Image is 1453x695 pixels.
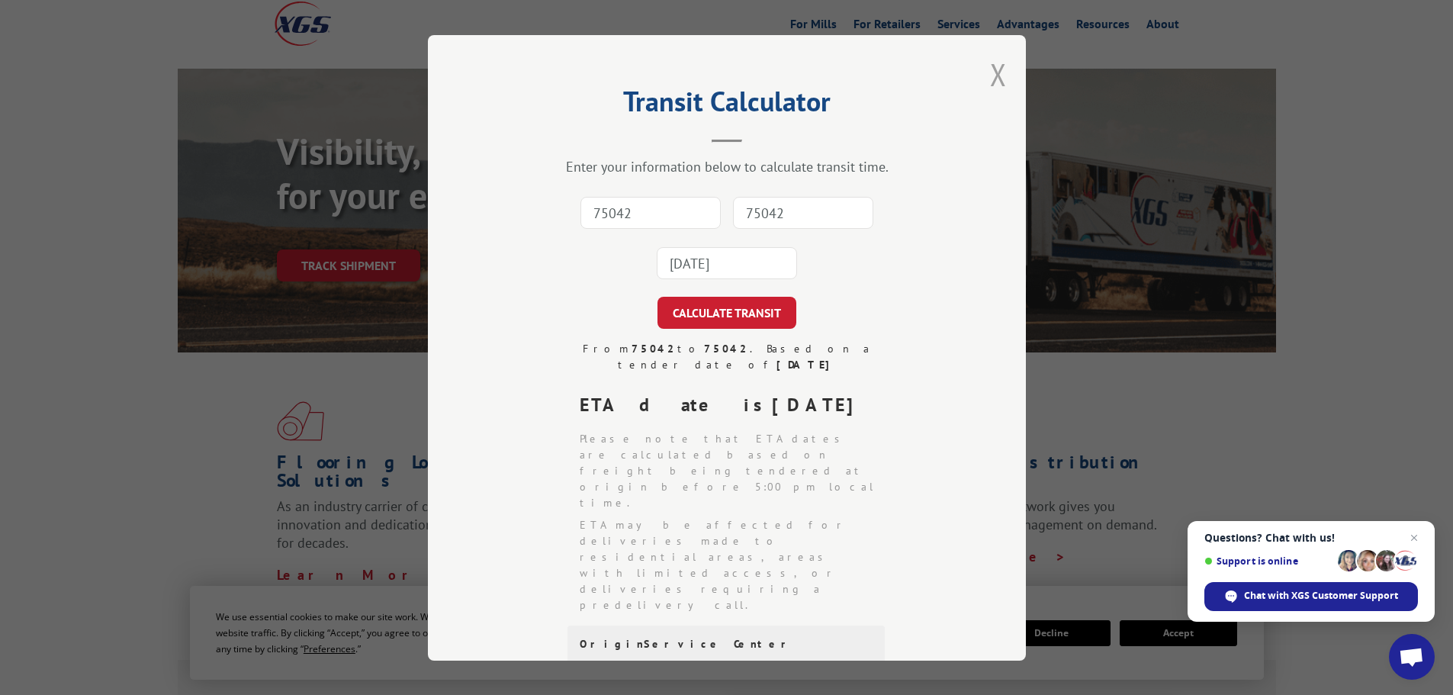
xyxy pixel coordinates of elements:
[567,341,886,373] div: From to . Based on a tender date of
[1204,532,1418,544] span: Questions? Chat with us!
[504,158,950,175] div: Enter your information below to calculate transit time.
[776,358,836,372] strong: [DATE]
[772,393,866,417] strong: [DATE]
[703,342,749,356] strong: 75042
[733,197,873,229] input: Dest. Zip
[1405,529,1423,547] span: Close chat
[657,247,797,279] input: Tender Date
[504,91,950,120] h2: Transit Calculator
[657,297,796,329] button: CALCULATE TRANSIT
[1204,555,1332,567] span: Support is online
[1204,582,1418,611] div: Chat with XGS Customer Support
[580,431,886,511] li: Please note that ETA dates are calculated based on freight being tendered at origin before 5:00 p...
[990,54,1007,95] button: Close modal
[580,638,873,651] div: Origin Service Center
[580,517,886,613] li: ETA may be affected for deliveries made to residential areas, areas with limited access, or deliv...
[1389,634,1435,680] div: Open chat
[631,342,677,356] strong: 75042
[1244,589,1398,603] span: Chat with XGS Customer Support
[580,197,721,229] input: Origin Zip
[580,391,886,419] div: ETA date is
